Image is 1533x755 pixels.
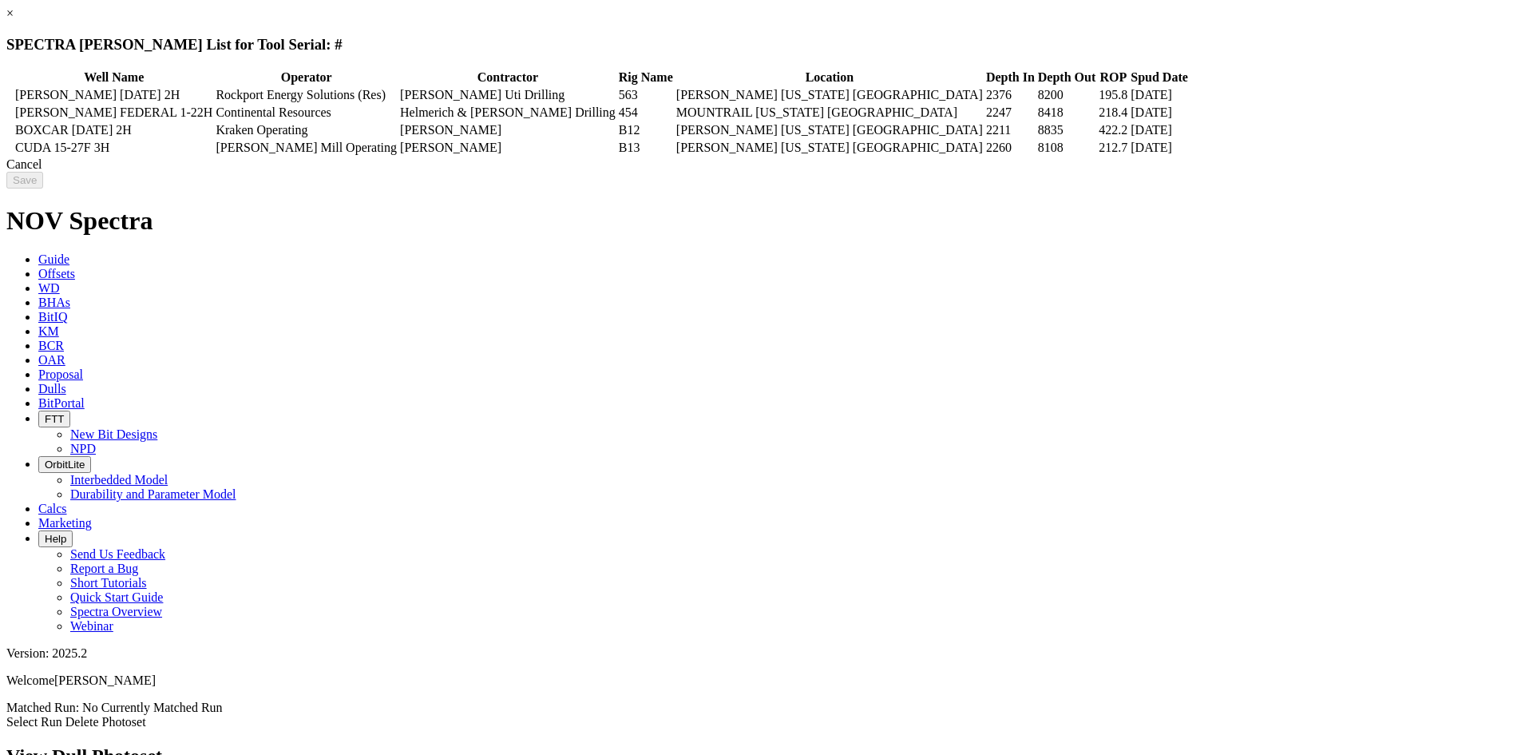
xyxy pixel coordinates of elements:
a: Spectra Overview [70,605,162,618]
th: Spud Date [1130,70,1189,85]
td: 8418 [1037,105,1096,121]
span: No Currently Matched Run [82,701,223,714]
span: Marketing [38,516,92,530]
td: 195.8 [1098,87,1128,103]
td: 2260 [985,140,1036,156]
span: BHAs [38,296,70,309]
td: B12 [618,122,674,138]
th: Depth Out [1037,70,1096,85]
td: Rockport Energy Solutions (Res) [215,87,398,103]
span: OrbitLite [45,459,85,471]
th: ROP [1098,70,1128,85]
td: B13 [618,140,674,156]
span: BitPortal [38,396,85,410]
a: × [6,6,14,20]
td: [PERSON_NAME] Mill Operating [215,140,398,156]
a: Webinar [70,619,113,633]
span: Proposal [38,368,83,381]
a: Send Us Feedback [70,547,165,561]
h1: NOV Spectra [6,206,1527,236]
span: FTT [45,413,64,425]
span: Matched Run: [6,701,79,714]
td: [PERSON_NAME] FEDERAL 1-22H [14,105,213,121]
span: Help [45,533,66,545]
span: BCR [38,339,64,352]
a: New Bit Designs [70,427,157,441]
td: 212.7 [1098,140,1128,156]
td: [PERSON_NAME] [US_STATE] [GEOGRAPHIC_DATA] [675,87,984,103]
td: 8200 [1037,87,1096,103]
td: 218.4 [1098,105,1128,121]
span: KM [38,324,59,338]
td: 454 [618,105,674,121]
th: Rig Name [618,70,674,85]
td: [PERSON_NAME] [399,122,616,138]
span: Calcs [38,502,67,515]
td: Continental Resources [215,105,398,121]
span: [PERSON_NAME] [54,674,156,687]
a: Report a Bug [70,562,138,575]
td: BOXCAR [DATE] 2H [14,122,213,138]
span: Offsets [38,267,75,280]
th: Location [675,70,984,85]
td: [PERSON_NAME] [US_STATE] [GEOGRAPHIC_DATA] [675,122,984,138]
a: Interbedded Model [70,473,168,487]
td: [DATE] [1130,122,1189,138]
td: [DATE] [1130,105,1189,121]
td: [DATE] [1130,140,1189,156]
td: [DATE] [1130,87,1189,103]
th: Well Name [14,70,213,85]
a: Quick Start Guide [70,590,163,604]
td: 8835 [1037,122,1096,138]
span: OAR [38,353,65,367]
td: Helmerich & [PERSON_NAME] Drilling [399,105,616,121]
td: 422.2 [1098,122,1128,138]
a: NPD [70,442,96,455]
td: 8108 [1037,140,1096,156]
th: Depth In [985,70,1036,85]
h3: SPECTRA [PERSON_NAME] List for Tool Serial: # [6,36,1527,54]
td: CUDA 15-27F 3H [14,140,213,156]
td: 2211 [985,122,1036,138]
div: Version: 2025.2 [6,646,1527,661]
span: WD [38,281,60,295]
span: Dulls [38,382,66,395]
th: Contractor [399,70,616,85]
a: Select Run [6,715,62,729]
td: [PERSON_NAME] [DATE] 2H [14,87,213,103]
td: [PERSON_NAME] Uti Drilling [399,87,616,103]
span: Guide [38,252,69,266]
td: MOUNTRAIL [US_STATE] [GEOGRAPHIC_DATA] [675,105,984,121]
div: Cancel [6,157,1527,172]
a: Delete Photoset [65,715,146,729]
input: Save [6,172,43,189]
span: BitIQ [38,310,67,324]
td: 2247 [985,105,1036,121]
a: Short Tutorials [70,576,147,590]
td: 563 [618,87,674,103]
td: Kraken Operating [215,122,398,138]
td: [PERSON_NAME] [399,140,616,156]
td: [PERSON_NAME] [US_STATE] [GEOGRAPHIC_DATA] [675,140,984,156]
th: Operator [215,70,398,85]
p: Welcome [6,674,1527,688]
a: Durability and Parameter Model [70,487,236,501]
td: 2376 [985,87,1036,103]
